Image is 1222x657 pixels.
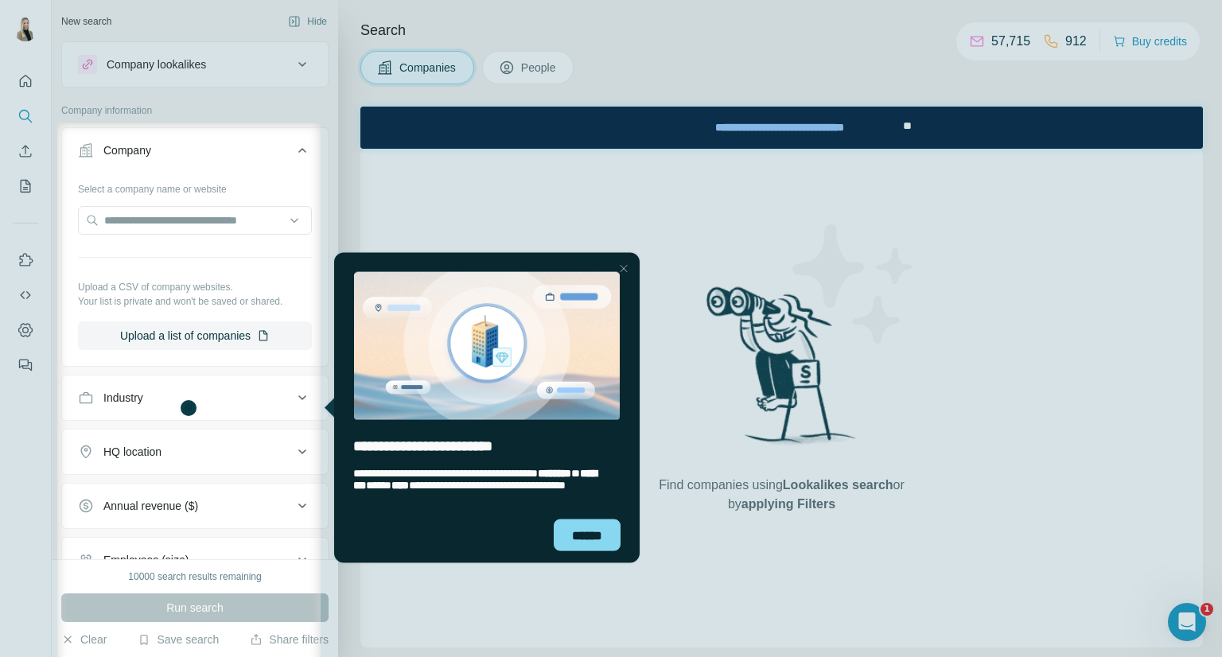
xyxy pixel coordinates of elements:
button: Annual revenue ($) [62,487,328,525]
button: Share filters [250,632,329,647]
div: Watch our October Product update [310,3,529,38]
div: Industry [103,390,143,406]
div: Employees (size) [103,552,189,568]
button: Clear [61,632,107,647]
iframe: Tooltip [321,250,643,566]
button: Employees (size) [62,541,328,579]
div: Company [103,142,151,158]
button: HQ location [62,433,328,471]
div: HQ location [103,444,162,460]
div: Annual revenue ($) [103,498,198,514]
button: Save search [138,632,219,647]
p: Upload a CSV of company websites. [78,280,312,294]
button: Industry [62,379,328,417]
button: Upload a list of companies [78,321,312,350]
button: Company [62,131,328,176]
p: Your list is private and won't be saved or shared. [78,294,312,309]
div: 10000 search results remaining [128,570,261,584]
div: Select a company name or website [78,176,312,196]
